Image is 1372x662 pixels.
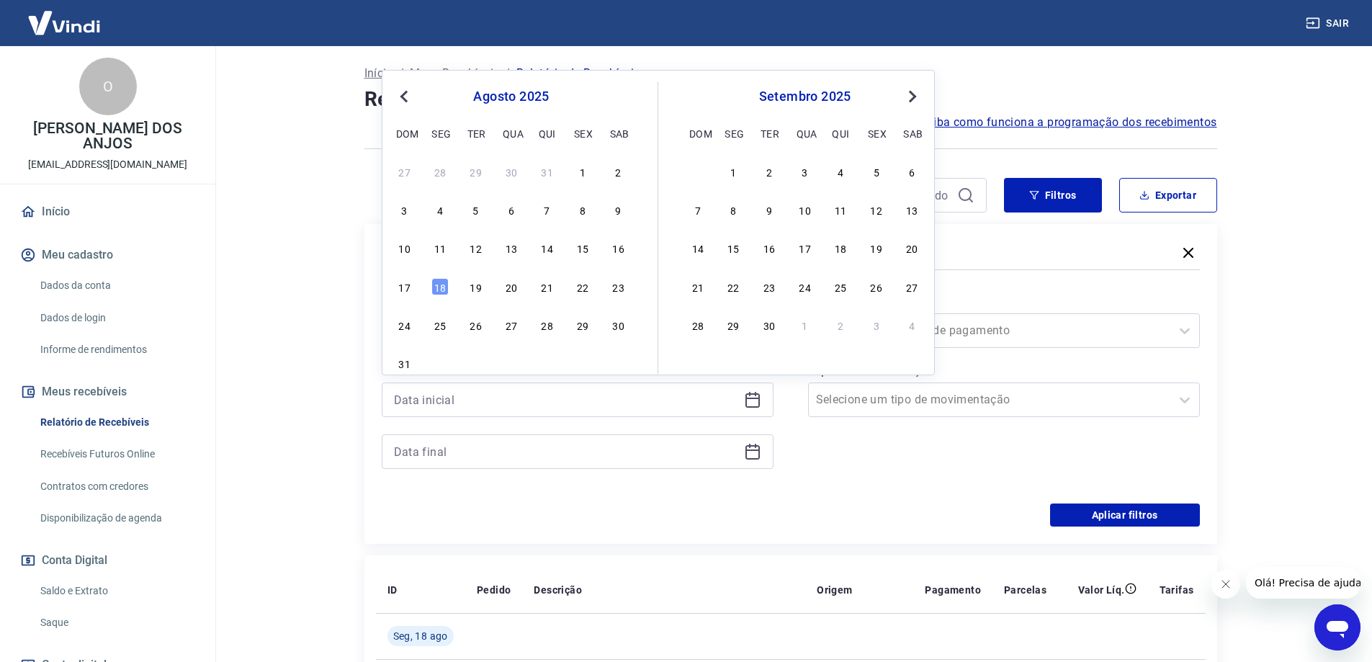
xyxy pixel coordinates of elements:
div: Choose terça-feira, 26 de agosto de 2025 [467,316,485,334]
div: sab [903,125,920,142]
div: Choose sexta-feira, 8 de agosto de 2025 [574,201,591,218]
div: Choose segunda-feira, 1 de setembro de 2025 [431,354,449,372]
div: Choose sábado, 20 de setembro de 2025 [903,239,920,256]
div: Choose sexta-feira, 3 de outubro de 2025 [868,316,885,334]
div: Choose domingo, 17 de agosto de 2025 [396,278,413,295]
div: Choose segunda-feira, 15 de setembro de 2025 [725,239,742,256]
p: Origem [817,583,852,597]
iframe: Botão para abrir a janela de mensagens [1314,604,1360,650]
div: Choose sexta-feira, 1 de agosto de 2025 [574,163,591,180]
div: Choose quinta-feira, 2 de outubro de 2025 [832,316,849,334]
div: seg [431,125,449,142]
div: Choose terça-feira, 19 de agosto de 2025 [467,278,485,295]
button: Aplicar filtros [1050,504,1200,527]
div: Choose domingo, 28 de setembro de 2025 [689,316,707,334]
div: Choose sábado, 13 de setembro de 2025 [903,201,920,218]
div: Choose segunda-feira, 22 de setembro de 2025 [725,278,742,295]
p: Tarifas [1160,583,1194,597]
a: Início [364,65,393,82]
div: Choose quarta-feira, 24 de setembro de 2025 [797,278,814,295]
div: Choose quarta-feira, 30 de julho de 2025 [503,163,520,180]
div: Choose sábado, 16 de agosto de 2025 [610,239,627,256]
p: Valor Líq. [1078,583,1125,597]
div: Choose sexta-feira, 5 de setembro de 2025 [868,163,885,180]
a: Saldo e Extrato [35,576,198,606]
input: Data final [394,441,738,462]
div: Choose segunda-feira, 29 de setembro de 2025 [725,316,742,334]
div: Choose quarta-feira, 3 de setembro de 2025 [503,354,520,372]
a: Saiba como funciona a programação dos recebimentos [920,114,1217,131]
div: dom [396,125,413,142]
div: Choose sábado, 30 de agosto de 2025 [610,316,627,334]
span: Olá! Precisa de ajuda? [9,10,121,22]
div: Choose sexta-feira, 19 de setembro de 2025 [868,239,885,256]
div: Choose segunda-feira, 1 de setembro de 2025 [725,163,742,180]
a: Dados de login [35,303,198,333]
div: qua [797,125,814,142]
div: Choose terça-feira, 29 de julho de 2025 [467,163,485,180]
a: Relatório de Recebíveis [35,408,198,437]
div: Choose terça-feira, 5 de agosto de 2025 [467,201,485,218]
div: Choose segunda-feira, 11 de agosto de 2025 [431,239,449,256]
div: Choose quinta-feira, 11 de setembro de 2025 [832,201,849,218]
div: Choose quarta-feira, 13 de agosto de 2025 [503,239,520,256]
div: Choose quinta-feira, 18 de setembro de 2025 [832,239,849,256]
div: Choose sábado, 6 de setembro de 2025 [903,163,920,180]
button: Exportar [1119,178,1217,213]
div: Choose sexta-feira, 15 de agosto de 2025 [574,239,591,256]
div: qui [832,125,849,142]
div: Choose domingo, 3 de agosto de 2025 [396,201,413,218]
span: Seg, 18 ago [393,629,448,643]
div: Choose quinta-feira, 14 de agosto de 2025 [539,239,556,256]
div: Choose domingo, 31 de agosto de 2025 [396,354,413,372]
div: seg [725,125,742,142]
div: Choose sexta-feira, 29 de agosto de 2025 [574,316,591,334]
a: Disponibilização de agenda [35,504,198,533]
div: Choose quinta-feira, 7 de agosto de 2025 [539,201,556,218]
button: Meu cadastro [17,239,198,271]
a: Dados da conta [35,271,198,300]
div: Choose domingo, 31 de agosto de 2025 [689,163,707,180]
div: Choose terça-feira, 30 de setembro de 2025 [761,316,778,334]
div: Choose sábado, 4 de outubro de 2025 [903,316,920,334]
div: Choose quarta-feira, 10 de setembro de 2025 [797,201,814,218]
div: Choose quinta-feira, 25 de setembro de 2025 [832,278,849,295]
button: Next Month [904,88,921,105]
p: [PERSON_NAME] DOS ANJOS [12,121,204,151]
div: Choose terça-feira, 23 de setembro de 2025 [761,278,778,295]
p: Relatório de Recebíveis [516,65,640,82]
div: Choose segunda-feira, 8 de setembro de 2025 [725,201,742,218]
div: Choose quarta-feira, 3 de setembro de 2025 [797,163,814,180]
p: Pedido [477,583,511,597]
div: Choose domingo, 10 de agosto de 2025 [396,239,413,256]
a: Saque [35,608,198,638]
h4: Relatório de Recebíveis [364,85,1217,114]
div: Choose sábado, 2 de agosto de 2025 [610,163,627,180]
div: Choose segunda-feira, 25 de agosto de 2025 [431,316,449,334]
div: Choose quinta-feira, 31 de julho de 2025 [539,163,556,180]
p: / [399,65,404,82]
p: Descrição [534,583,582,597]
a: Meus Recebíveis [410,65,499,82]
div: Choose quinta-feira, 4 de setembro de 2025 [832,163,849,180]
button: Filtros [1004,178,1102,213]
a: Início [17,196,198,228]
div: Choose segunda-feira, 4 de agosto de 2025 [431,201,449,218]
div: Choose terça-feira, 12 de agosto de 2025 [467,239,485,256]
div: ter [761,125,778,142]
div: Choose quarta-feira, 17 de setembro de 2025 [797,239,814,256]
div: Choose sexta-feira, 5 de setembro de 2025 [574,354,591,372]
p: ID [387,583,398,597]
a: Contratos com credores [35,472,198,501]
div: Choose segunda-feira, 28 de julho de 2025 [431,163,449,180]
button: Conta Digital [17,545,198,576]
p: [EMAIL_ADDRESS][DOMAIN_NAME] [28,157,187,172]
div: Choose domingo, 14 de setembro de 2025 [689,239,707,256]
div: Choose terça-feira, 9 de setembro de 2025 [761,201,778,218]
div: Choose quarta-feira, 20 de agosto de 2025 [503,278,520,295]
div: dom [689,125,707,142]
a: Recebíveis Futuros Online [35,439,198,469]
div: Choose domingo, 21 de setembro de 2025 [689,278,707,295]
img: Vindi [17,1,111,45]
